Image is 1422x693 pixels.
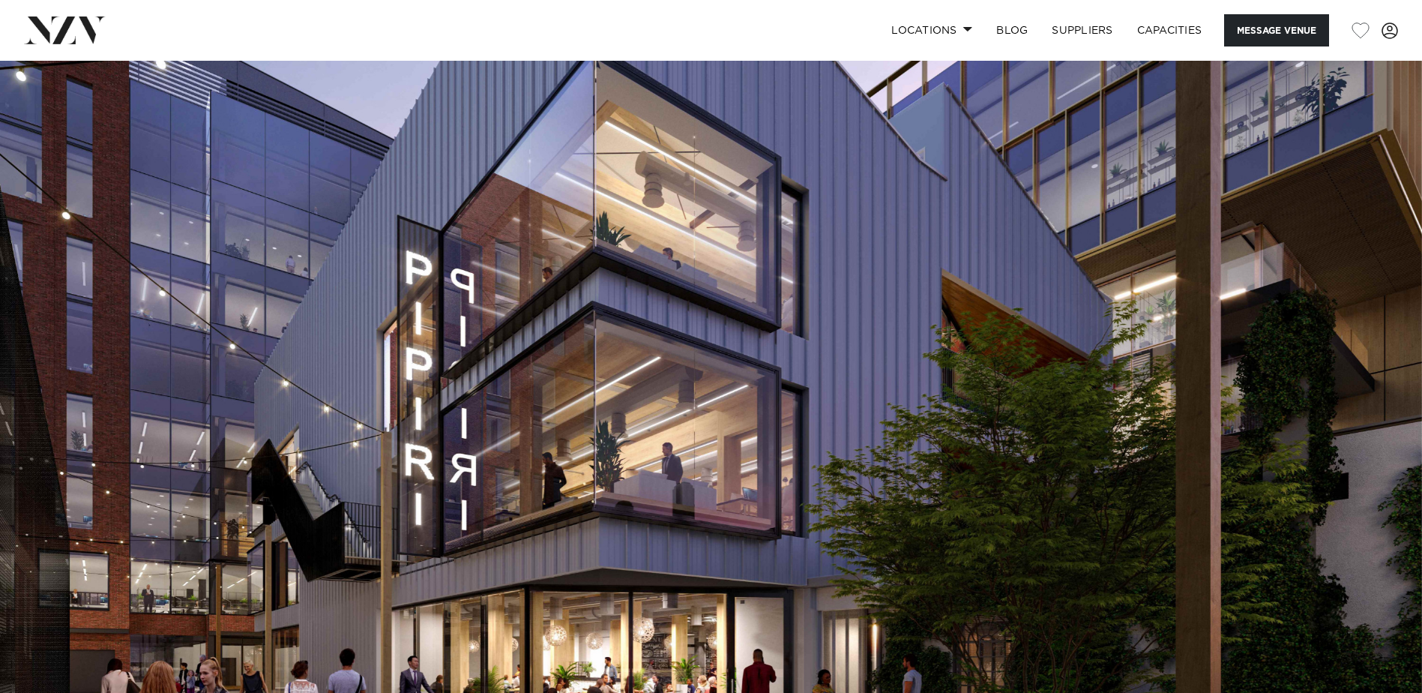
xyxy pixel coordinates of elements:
a: BLOG [984,14,1040,46]
a: Capacities [1125,14,1214,46]
button: Message Venue [1224,14,1329,46]
a: SUPPLIERS [1040,14,1124,46]
a: Locations [879,14,984,46]
img: nzv-logo.png [24,16,106,43]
